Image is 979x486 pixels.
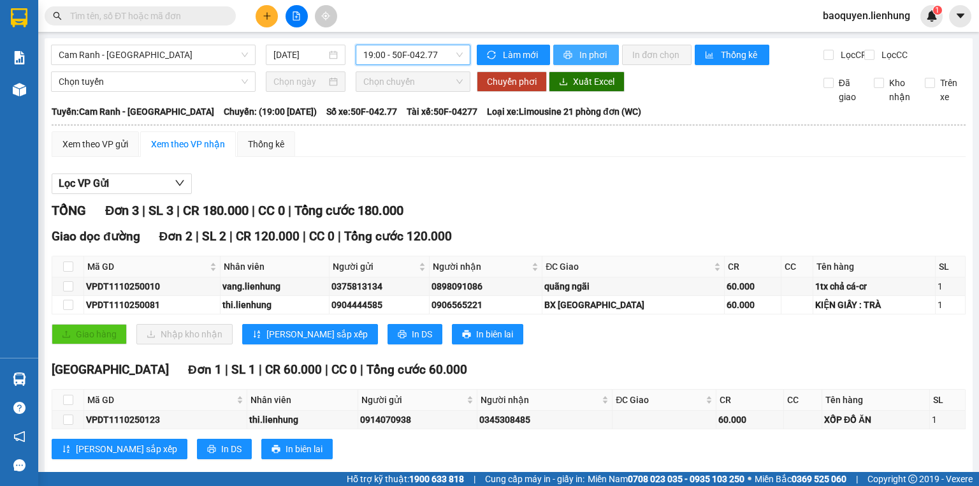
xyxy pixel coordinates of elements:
span: Chọn tuyến [59,72,248,91]
span: TỔNG [52,203,86,218]
span: baoquyen.lienhung [813,8,920,24]
button: plus [256,5,278,27]
span: Tổng cước 180.000 [294,203,403,218]
span: Đã giao [834,76,865,104]
span: question-circle [13,402,25,414]
th: CC [784,390,822,411]
td: VPDT1110250010 [84,277,221,296]
strong: 0708 023 035 - 0935 103 250 [628,474,744,484]
span: CR 180.000 [183,203,249,218]
button: downloadXuất Excel [549,71,625,92]
span: Thống kê [721,48,759,62]
button: caret-down [949,5,971,27]
span: Tổng cước 60.000 [366,362,467,377]
span: Đơn 3 [105,203,139,218]
th: Tên hàng [822,390,930,411]
span: Làm mới [503,48,540,62]
span: | [303,229,306,244]
div: 0914070938 [360,413,475,427]
img: solution-icon [13,51,26,64]
button: Lọc VP Gửi [52,173,192,194]
span: Giao dọc đường [52,229,140,244]
div: BX [GEOGRAPHIC_DATA] [544,298,722,312]
div: KIỆN GIẤY : TRÀ [815,298,933,312]
span: printer [272,445,280,455]
span: | [229,229,233,244]
span: 1 [935,6,939,15]
strong: 1900 633 818 [409,474,464,484]
span: sort-ascending [62,445,71,455]
button: aim [315,5,337,27]
div: thi.lienhung [222,298,327,312]
span: Mã GD [87,260,207,274]
button: printerIn biên lai [261,439,333,459]
span: Người gửi [361,393,464,407]
button: sort-ascending[PERSON_NAME] sắp xếp [52,439,187,459]
span: ⚪️ [748,476,751,482]
span: printer [462,330,471,340]
span: Lọc CC [876,48,910,62]
span: Lọc CR [836,48,869,62]
button: printerIn phơi [553,45,619,65]
sup: 1 [933,6,942,15]
span: ĐC Giao [616,393,702,407]
span: file-add [292,11,301,20]
span: Kho nhận [884,76,915,104]
div: vang.lienhung [222,279,327,293]
span: | [252,203,255,218]
button: sort-ascending[PERSON_NAME] sắp xếp [242,324,378,344]
span: Người nhận [433,260,530,274]
span: CR 120.000 [236,229,300,244]
span: CC 0 [331,362,357,377]
span: SL 2 [202,229,226,244]
span: | [259,362,262,377]
span: | [225,362,228,377]
b: Tuyến: Cam Ranh - [GEOGRAPHIC_DATA] [52,107,214,117]
span: CC 0 [258,203,285,218]
img: warehouse-icon [13,83,26,96]
span: Đơn 2 [159,229,193,244]
span: Chuyến: (19:00 [DATE]) [224,105,317,119]
td: VPDT1110250123 [84,411,247,429]
div: VPDT1110250010 [86,279,218,293]
span: Chọn chuyến [363,72,463,91]
div: 60.000 [727,298,779,312]
div: 1 [932,413,963,427]
div: 0375813134 [331,279,427,293]
span: Người nhận [481,393,599,407]
span: CC 0 [309,229,335,244]
span: copyright [908,475,917,483]
span: Đơn 1 [188,362,222,377]
div: Xem theo VP nhận [151,137,225,151]
span: aim [321,11,330,20]
span: Loại xe: Limousine 21 phòng đơn (WC) [487,105,641,119]
span: SL 3 [149,203,173,218]
span: Tài xế: 50F-04277 [407,105,477,119]
span: Xuất Excel [573,75,614,89]
span: caret-down [955,10,966,22]
button: printerIn biên lai [452,324,523,344]
span: In phơi [579,48,609,62]
span: | [325,362,328,377]
div: 0906565221 [431,298,540,312]
span: Miền Bắc [755,472,846,486]
span: [PERSON_NAME] sắp xếp [76,442,177,456]
img: icon-new-feature [926,10,938,22]
span: Trên xe [935,76,966,104]
div: Xem theo VP gửi [62,137,128,151]
span: | [474,472,475,486]
span: bar-chart [705,50,716,61]
span: CR 60.000 [265,362,322,377]
span: Người gửi [333,260,416,274]
div: 60.000 [727,279,779,293]
div: quãng ngãi [544,279,722,293]
button: bar-chartThống kê [695,45,769,65]
span: | [288,203,291,218]
span: [PERSON_NAME] sắp xếp [266,327,368,341]
span: | [142,203,145,218]
span: sort-ascending [252,330,261,340]
span: Cam Ranh - Đà Nẵng [59,45,248,64]
input: 11/10/2025 [273,48,326,62]
div: VPDT1110250123 [86,413,245,427]
span: Số xe: 50F-042.77 [326,105,397,119]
